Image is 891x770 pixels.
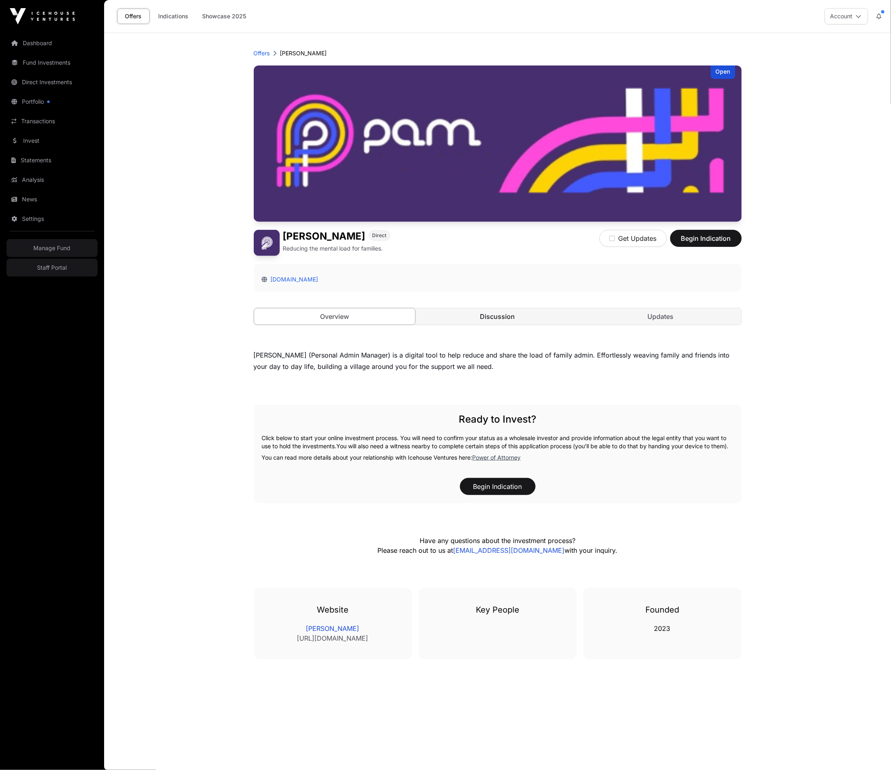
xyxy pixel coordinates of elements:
[417,308,578,325] a: Discussion
[7,171,98,189] a: Analysis
[435,604,560,615] h3: Key People
[7,239,98,257] a: Manage Fund
[283,244,383,253] p: Reducing the mental load for families.
[7,34,98,52] a: Dashboard
[254,230,280,256] img: PAM
[599,230,667,247] button: Get Updates
[254,349,742,372] div: [PERSON_NAME] (Personal Admin Manager) is a digital tool to help reduce and share the load of fam...
[453,546,565,554] a: [EMAIL_ADDRESS][DOMAIN_NAME]
[825,8,868,24] button: Account
[373,232,387,239] span: Direct
[315,536,681,555] p: Have any questions about the investment process? Please reach out to us at with your inquiry.
[270,604,396,615] h3: Website
[197,9,251,24] a: Showcase 2025
[670,238,742,246] a: Begin Indication
[7,210,98,228] a: Settings
[117,9,150,24] a: Offers
[599,604,725,615] h3: Founded
[670,230,742,247] button: Begin Indication
[7,190,98,208] a: News
[262,454,734,462] p: You can read more details about your relationship with Icehouse Ventures here:
[7,93,98,111] a: Portfolio
[473,454,521,461] a: Power of Attorney
[7,73,98,91] a: Direct Investments
[270,624,396,633] a: [PERSON_NAME]
[599,624,725,633] p: 2023
[262,434,734,450] p: Click below to start your online investment process. You will need to confirm your status as a wh...
[337,443,729,449] span: You will also need a witness nearby to complete certain steps of this application process (you'll...
[262,413,734,426] h2: Ready to Invest?
[7,112,98,130] a: Transactions
[270,633,396,643] a: [URL][DOMAIN_NAME]
[153,9,194,24] a: Indications
[7,259,98,277] a: Staff Portal
[268,276,318,283] a: [DOMAIN_NAME]
[254,308,416,325] a: Overview
[7,54,98,72] a: Fund Investments
[254,65,742,222] img: PAM
[283,230,366,243] h1: [PERSON_NAME]
[850,731,891,770] iframe: Chat Widget
[580,308,741,325] a: Updates
[254,308,741,325] nav: Tabs
[7,151,98,169] a: Statements
[680,233,732,243] span: Begin Indication
[460,478,536,495] button: Begin Indication
[711,65,735,79] div: Open
[254,49,270,57] a: Offers
[280,49,327,57] p: [PERSON_NAME]
[7,132,98,150] a: Invest
[10,8,75,24] img: Icehouse Ventures Logo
